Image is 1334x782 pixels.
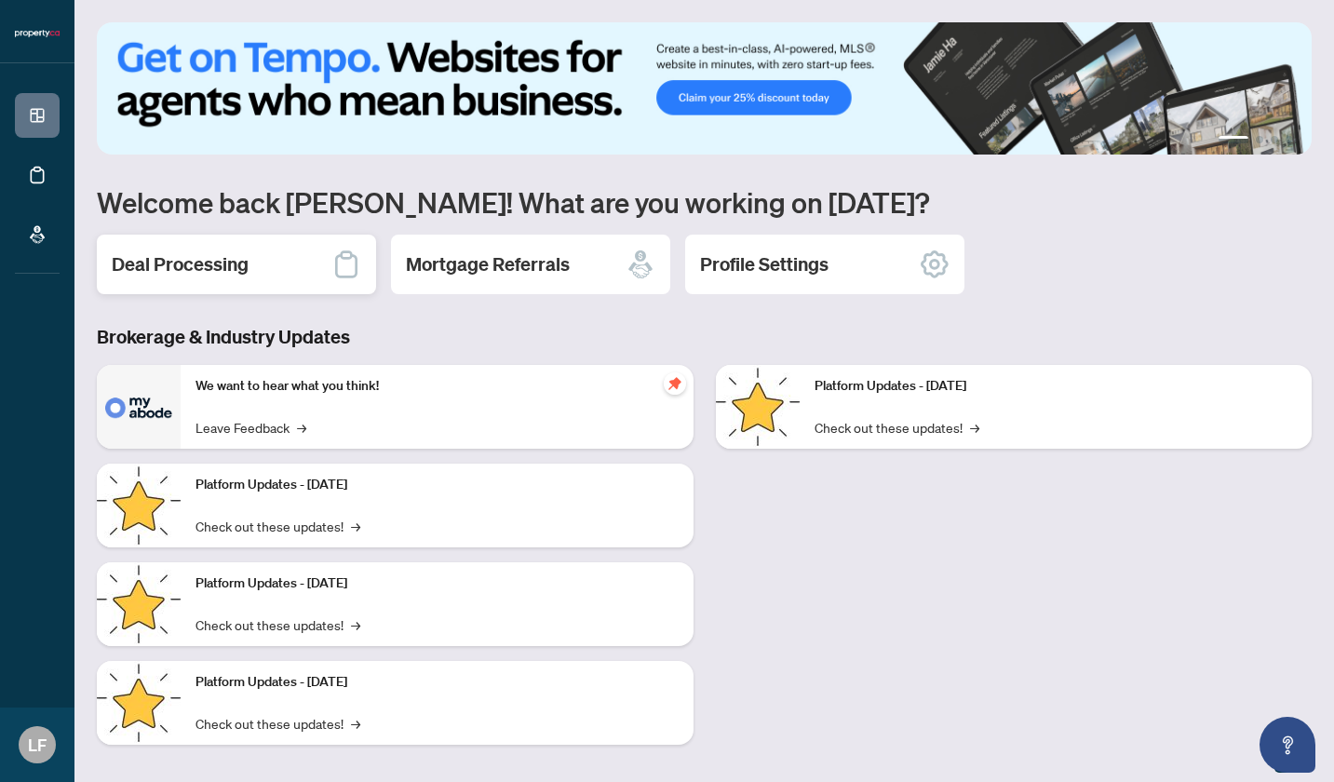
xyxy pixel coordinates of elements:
span: → [351,713,360,734]
h2: Mortgage Referrals [406,251,570,277]
p: Platform Updates - [DATE] [195,672,679,693]
img: Platform Updates - July 21, 2025 [97,562,181,646]
img: logo [15,28,60,39]
button: 2 [1256,136,1263,143]
h2: Deal Processing [112,251,249,277]
a: Leave Feedback→ [195,417,306,438]
p: We want to hear what you think! [195,376,679,397]
button: 3 [1271,136,1278,143]
a: Check out these updates!→ [195,713,360,734]
span: → [970,417,979,438]
span: → [297,417,306,438]
button: Open asap [1260,717,1315,773]
a: Check out these updates!→ [195,614,360,635]
p: Platform Updates - [DATE] [815,376,1298,397]
span: → [351,614,360,635]
h3: Brokerage & Industry Updates [97,324,1312,350]
h1: Welcome back [PERSON_NAME]! What are you working on [DATE]? [97,184,1312,220]
img: Platform Updates - July 8, 2025 [97,661,181,745]
p: Platform Updates - [DATE] [195,573,679,594]
button: 4 [1286,136,1293,143]
p: Platform Updates - [DATE] [195,475,679,495]
button: 1 [1219,136,1248,143]
a: Check out these updates!→ [815,417,979,438]
img: Platform Updates - September 16, 2025 [97,464,181,547]
span: → [351,516,360,536]
img: Platform Updates - June 23, 2025 [716,365,800,449]
span: pushpin [664,372,686,395]
span: LF [28,732,47,758]
h2: Profile Settings [700,251,829,277]
a: Check out these updates!→ [195,516,360,536]
img: Slide 0 [97,22,1312,155]
img: We want to hear what you think! [97,365,181,449]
